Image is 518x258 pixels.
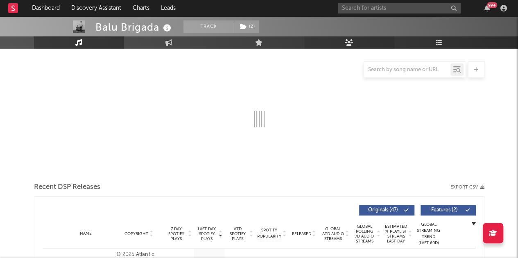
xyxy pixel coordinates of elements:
span: Global Rolling 7D Audio Streams [353,224,376,244]
span: ( 2 ) [235,20,259,33]
div: 99 + [487,2,497,8]
span: Originals ( 47 ) [364,208,402,213]
span: Last Day Spotify Plays [196,227,218,241]
span: Features ( 2 ) [426,208,464,213]
div: Balu Brigada [95,20,173,34]
button: Track [183,20,235,33]
span: Released [292,231,311,236]
input: Search for artists [338,3,461,13]
span: ATD Spotify Plays [227,227,249,241]
button: Export CSV [450,185,484,190]
span: Global ATD Audio Streams [322,227,344,241]
button: 99+ [484,5,490,11]
input: Search by song name or URL [364,67,450,73]
span: Recent DSP Releases [34,182,100,192]
span: 7 Day Spotify Plays [165,227,187,241]
button: Features(2) [421,205,476,215]
span: Spotify Popularity [257,227,281,240]
div: Global Streaming Trend (Last 60D) [416,222,441,246]
button: (2) [235,20,259,33]
div: Name [59,231,113,237]
span: Copyright [124,231,148,236]
span: Estimated % Playlist Streams Last Day [385,224,407,244]
button: Originals(47) [359,205,414,215]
